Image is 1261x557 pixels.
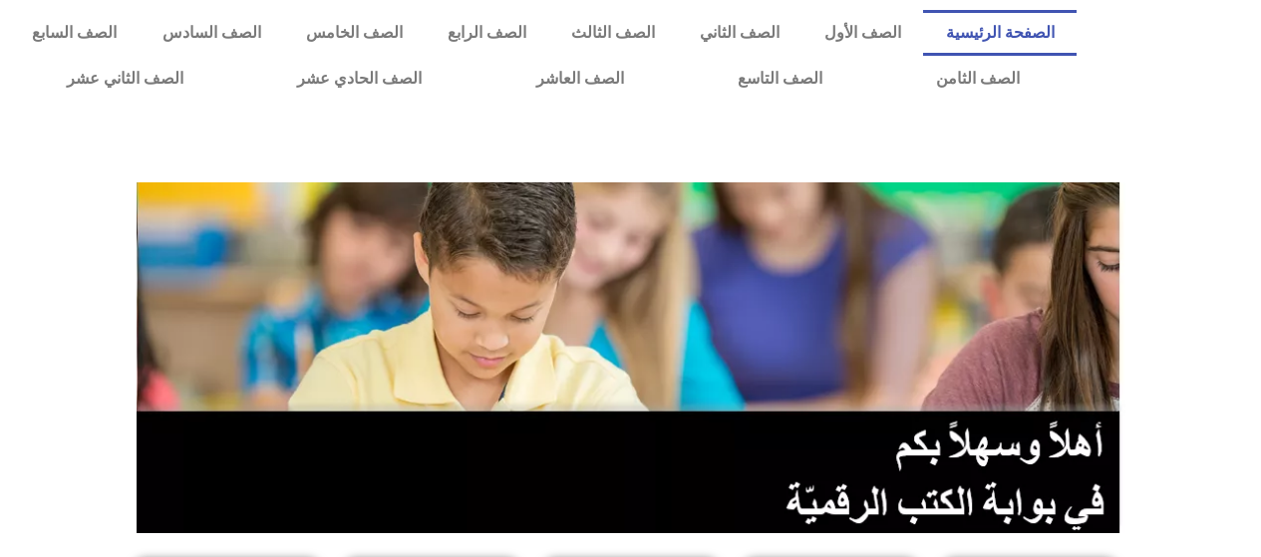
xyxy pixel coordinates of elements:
a: الصف الأول [801,10,923,56]
a: الصف العاشر [479,56,681,102]
a: الصف الخامس [283,10,425,56]
a: الصف الحادي عشر [240,56,478,102]
a: الصف الثاني عشر [10,56,240,102]
a: الصف السادس [140,10,283,56]
a: الصف الثامن [879,56,1077,102]
a: الصف التاسع [681,56,879,102]
a: الصف السابع [10,10,140,56]
a: الصف الرابع [425,10,548,56]
a: الصفحة الرئيسية [923,10,1077,56]
a: الصف الثاني [677,10,801,56]
a: الصف الثالث [548,10,677,56]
